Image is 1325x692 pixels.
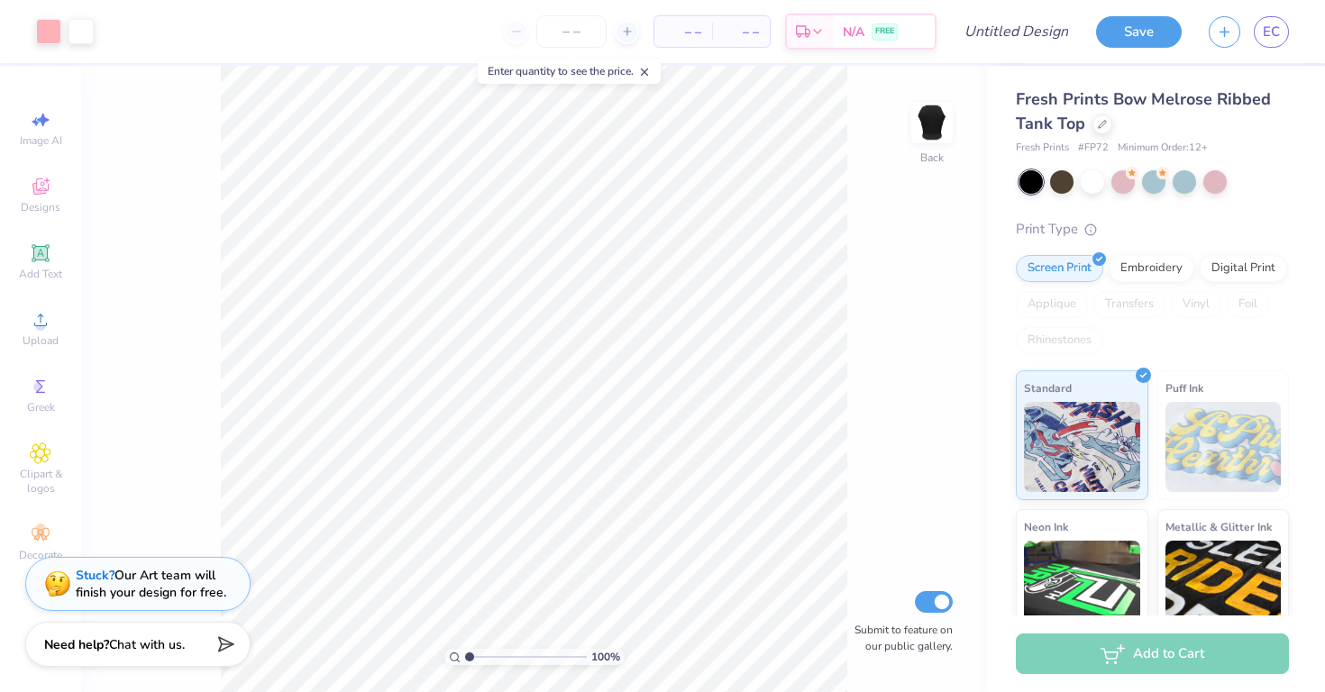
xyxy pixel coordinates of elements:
span: Add Text [19,267,62,281]
input: Untitled Design [950,14,1083,50]
span: Clipart & logos [9,467,72,496]
span: Fresh Prints [1016,141,1069,156]
input: – – [536,15,607,48]
span: Decorate [19,548,62,562]
label: Submit to feature on our public gallery. [845,622,953,654]
strong: Need help? [44,636,109,653]
span: Upload [23,333,59,348]
span: EC [1263,22,1280,42]
div: Our Art team will finish your design for free. [76,567,226,601]
div: Applique [1016,291,1088,318]
div: Digital Print [1200,255,1287,282]
button: Save [1096,16,1182,48]
span: Greek [27,400,55,414]
div: Back [920,150,944,166]
span: FREE [875,25,894,38]
div: Embroidery [1109,255,1194,282]
div: Rhinestones [1016,327,1103,354]
span: Fresh Prints Bow Melrose Ribbed Tank Top [1016,88,1271,134]
img: Puff Ink [1165,402,1282,492]
span: Metallic & Glitter Ink [1165,517,1272,536]
span: Puff Ink [1165,378,1203,397]
img: Back [914,105,950,141]
span: # FP72 [1078,141,1109,156]
span: Image AI [20,133,62,148]
span: Minimum Order: 12 + [1118,141,1208,156]
div: Vinyl [1171,291,1221,318]
span: Standard [1024,378,1072,397]
div: Enter quantity to see the price. [478,59,661,84]
img: Metallic & Glitter Ink [1165,541,1282,631]
span: 100 % [591,649,620,665]
img: Neon Ink [1024,541,1140,631]
div: Print Type [1016,219,1289,240]
span: Chat with us. [109,636,185,653]
div: Foil [1227,291,1269,318]
img: Standard [1024,402,1140,492]
div: Screen Print [1016,255,1103,282]
strong: Stuck? [76,567,114,584]
span: Neon Ink [1024,517,1068,536]
a: EC [1254,16,1289,48]
span: N/A [843,23,864,41]
span: – – [723,23,759,41]
span: – – [665,23,701,41]
div: Transfers [1093,291,1165,318]
span: Designs [21,200,60,214]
